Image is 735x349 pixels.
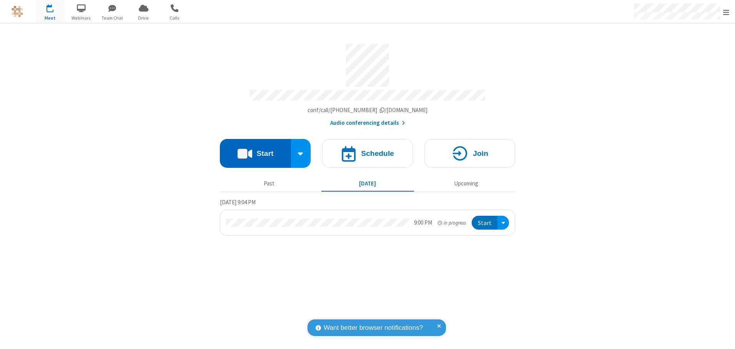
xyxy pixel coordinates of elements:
[67,15,96,22] span: Webinars
[220,139,291,168] button: Start
[220,38,515,127] section: Account details
[52,4,57,10] div: 1
[472,216,497,230] button: Start
[308,106,428,114] span: Copy my meeting room link
[424,139,515,168] button: Join
[497,216,509,230] div: Open menu
[291,139,311,168] div: Start conference options
[36,15,65,22] span: Meet
[361,150,394,157] h4: Schedule
[308,106,428,115] button: Copy my meeting room linkCopy my meeting room link
[160,15,189,22] span: Calls
[324,323,423,333] span: Want better browser notifications?
[12,6,23,17] img: QA Selenium DO NOT DELETE OR CHANGE
[220,198,256,206] span: [DATE] 9:04 PM
[256,150,273,157] h4: Start
[414,218,432,227] div: 9:00 PM
[322,139,413,168] button: Schedule
[473,150,488,157] h4: Join
[129,15,158,22] span: Drive
[438,219,466,227] em: in progress
[223,176,316,191] button: Past
[420,176,512,191] button: Upcoming
[330,119,405,127] button: Audio conferencing details
[98,15,127,22] span: Team Chat
[220,198,515,236] section: Today's Meetings
[321,176,414,191] button: [DATE]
